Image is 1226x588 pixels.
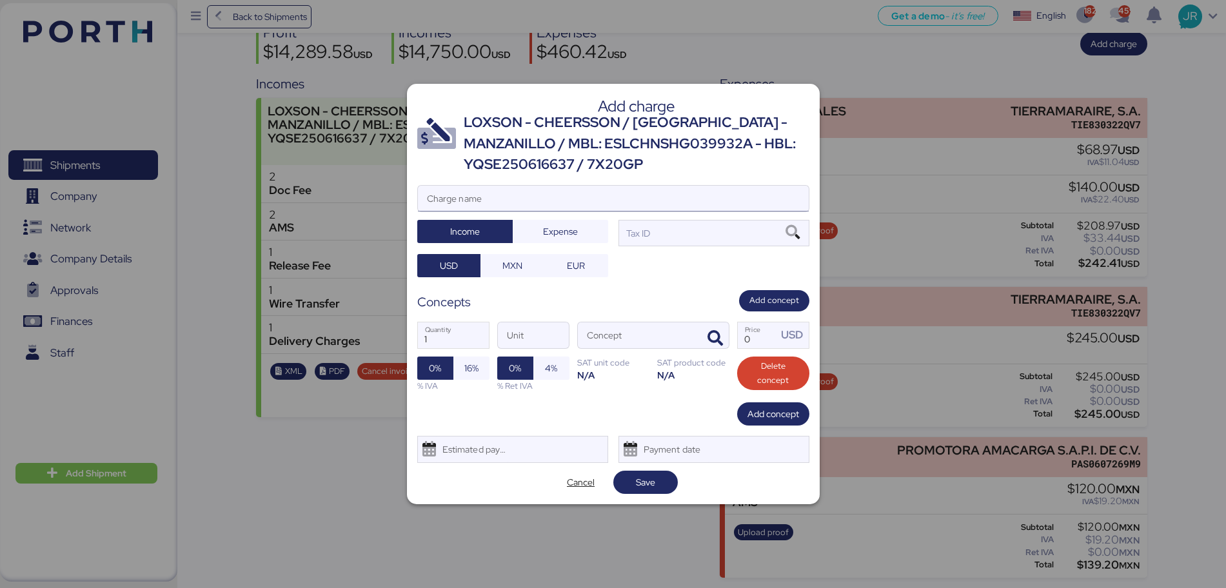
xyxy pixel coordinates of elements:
span: Expense [543,224,578,239]
div: % IVA [417,380,489,392]
input: Concept [578,322,698,348]
button: Add concept [739,290,809,311]
button: Add concept [737,402,809,426]
div: % Ret IVA [497,380,569,392]
button: MXN [480,254,544,277]
button: 4% [533,357,569,380]
button: Income [417,220,513,243]
div: SAT product code [657,357,729,369]
button: 0% [497,357,533,380]
button: Delete concept [737,357,809,390]
span: 0% [509,360,521,376]
div: N/A [657,369,729,381]
span: Income [450,224,480,239]
span: Add concept [749,293,799,308]
div: SAT unit code [577,357,649,369]
span: 4% [545,360,557,376]
input: Charge name [418,186,809,211]
div: USD [781,327,808,343]
button: Save [613,471,678,494]
div: Concepts [417,293,471,311]
button: 16% [453,357,489,380]
div: N/A [577,369,649,381]
span: Delete concept [747,359,799,387]
input: Unit [498,322,569,348]
span: EUR [567,258,585,273]
button: EUR [544,254,608,277]
span: USD [440,258,458,273]
button: Cancel [549,471,613,494]
span: Save [636,475,655,490]
div: LOXSON - CHEERSSON / [GEOGRAPHIC_DATA] - MANZANILLO / MBL: ESLCHNSHG039932A - HBL: YQSE250616637 ... [464,112,809,175]
span: 0% [429,360,441,376]
button: ConceptConcept [702,325,729,352]
input: Price [738,322,778,348]
span: 16% [464,360,479,376]
span: Cancel [567,475,595,490]
div: Tax ID [624,226,651,240]
button: 0% [417,357,453,380]
button: USD [417,254,481,277]
span: Add concept [747,406,799,422]
div: Add charge [464,101,809,112]
span: MXN [502,258,522,273]
button: Expense [513,220,608,243]
input: Quantity [418,322,489,348]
